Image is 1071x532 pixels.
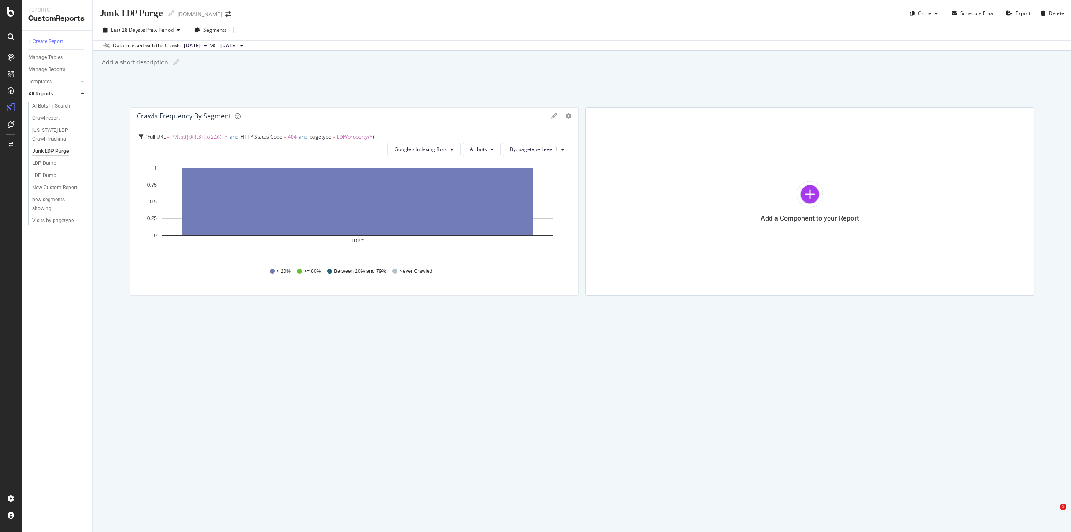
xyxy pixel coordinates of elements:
div: LDP Dump [32,159,56,168]
div: Delete [1049,10,1064,17]
a: AI Bots in Search [32,102,87,111]
text: LDP/* [351,238,364,243]
text: 0.25 [147,216,157,221]
span: .*/(tbd|0{1,3}|x{2,5})-.* [171,133,228,140]
button: Google - Indexing Bots [387,143,461,156]
a: New Custom Report [32,183,87,192]
div: Clone [918,10,931,17]
span: = [333,133,336,140]
button: Segments [191,23,230,37]
a: [US_STATE] LDP Crawl Tracking [32,126,87,144]
div: All Reports [28,90,53,98]
div: gear [566,113,571,119]
div: Add a short description [101,58,168,67]
span: 404 [288,133,297,140]
div: Export [1015,10,1030,17]
div: Illinois LDP Crawl Tracking [32,126,81,144]
span: < 20% [277,268,291,275]
span: Never Crawled [399,268,432,275]
a: Crawl report [32,114,87,123]
span: 2025 Aug. 24th [184,42,200,49]
div: Templates [28,77,52,86]
a: Manage Tables [28,53,87,62]
span: Google - Indexing Bots [395,146,447,153]
span: Last 28 Days [111,26,141,33]
button: Delete [1038,7,1064,20]
span: Between 20% and 79% [334,268,386,275]
div: New Custom Report [32,183,77,192]
span: >= 80% [304,268,321,275]
div: Reports [28,7,86,14]
div: Junk LDP Purge [100,7,163,20]
div: Visits by pagetype [32,216,74,225]
a: All Reports [28,90,78,98]
a: Visits by pagetype [32,216,87,225]
a: + Create Report [28,37,87,46]
div: Data crossed with the Crawls [113,42,181,49]
div: Junk LDP Purge [32,147,69,156]
button: All bots [463,143,501,156]
div: [DOMAIN_NAME] [177,10,222,18]
span: HTTP Status Code [241,133,282,140]
span: = [167,133,170,140]
a: Templates [28,77,78,86]
a: Junk LDP Purge [32,147,87,156]
div: Add a Component to your Report [761,214,859,222]
a: LDP Dump [32,159,87,168]
button: Clone [907,7,941,20]
text: 0.5 [150,199,157,205]
div: LDP Dump [32,171,56,180]
span: LDP/property/* [337,133,372,140]
span: Full URL [147,133,166,140]
span: vs [210,41,217,49]
div: + Create Report [28,37,63,46]
div: AI Bots in Search [32,102,70,111]
button: [DATE] [181,41,210,51]
button: [DATE] [217,41,247,51]
text: 0.75 [147,182,157,188]
span: vs Prev. Period [141,26,174,33]
div: Crawls Frequency By Segment [137,112,231,120]
button: Export [1003,7,1030,20]
div: Crawl report [32,114,60,123]
span: By: pagetype Level 1 [510,146,558,153]
span: and [299,133,307,140]
i: Edit report name [168,10,174,16]
span: 1 [1060,504,1066,510]
span: Segments [203,26,227,33]
span: and [230,133,238,140]
div: Schedule Email [960,10,996,17]
div: Crawls Frequency By SegmentgeargearFull URL = .*/(tbd|0{1,3}|x{2,5})-.*andHTTP Status Code = 404a... [130,107,579,296]
i: Edit report name [173,59,179,65]
text: 1 [154,165,157,171]
span: All bots [470,146,487,153]
button: By: pagetype Level 1 [503,143,571,156]
svg: A chart. [137,163,571,260]
button: Last 28 DaysvsPrev. Period [100,23,184,37]
span: = [284,133,287,140]
iframe: Intercom live chat [1043,504,1063,524]
a: Manage Reports [28,65,87,74]
div: CustomReports [28,14,86,23]
a: new segments showing [32,195,87,213]
div: Manage Reports [28,65,65,74]
text: 0 [154,233,157,239]
div: arrow-right-arrow-left [225,11,231,17]
div: Manage Tables [28,53,63,62]
a: LDP Dump [32,171,87,180]
span: 2025 Jul. 13th [220,42,237,49]
div: new segments showing [32,195,79,213]
button: Schedule Email [948,7,996,20]
span: pagetype [310,133,331,140]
